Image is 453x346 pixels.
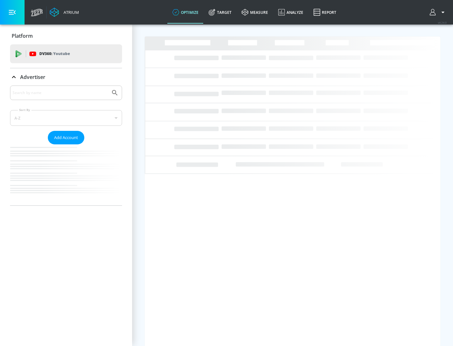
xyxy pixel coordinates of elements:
[438,21,447,24] span: v 4.24.0
[308,1,341,24] a: Report
[237,1,273,24] a: measure
[167,1,204,24] a: optimize
[13,89,108,97] input: Search by name
[20,74,45,81] p: Advertiser
[10,86,122,205] div: Advertiser
[10,27,122,45] div: Platform
[10,68,122,86] div: Advertiser
[10,144,122,205] nav: list of Advertiser
[48,131,84,144] button: Add Account
[10,110,122,126] div: A-Z
[39,50,70,57] p: DV360:
[50,8,79,17] a: Atrium
[204,1,237,24] a: Target
[61,9,79,15] div: Atrium
[273,1,308,24] a: Analyze
[53,50,70,57] p: Youtube
[54,134,78,141] span: Add Account
[12,32,33,39] p: Platform
[10,44,122,63] div: DV360: Youtube
[18,108,31,112] label: Sort By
